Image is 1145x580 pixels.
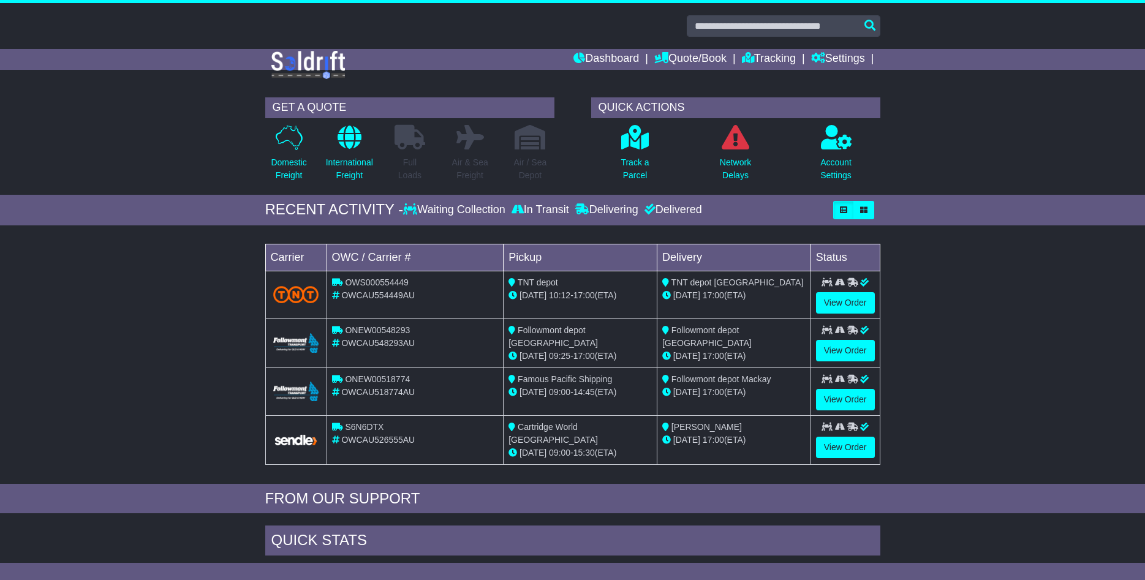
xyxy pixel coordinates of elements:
[273,333,319,353] img: Followmont_Transport.png
[508,289,652,302] div: - (ETA)
[811,49,865,70] a: Settings
[504,244,657,271] td: Pickup
[573,49,639,70] a: Dashboard
[820,124,852,189] a: AccountSettings
[514,156,547,182] p: Air / Sea Depot
[654,49,727,70] a: Quote/Book
[341,387,415,397] span: OWCAU518774AU
[345,325,410,335] span: ONEW00548293
[341,338,415,348] span: OWCAU548293AU
[518,277,558,287] span: TNT depot
[508,446,652,459] div: - (ETA)
[273,286,319,303] img: TNT_Domestic.png
[816,389,875,410] a: View Order
[662,289,806,302] div: (ETA)
[573,387,595,397] span: 14:45
[508,203,572,217] div: In Transit
[345,277,409,287] span: OWS000554449
[549,290,570,300] span: 10:12
[520,448,546,458] span: [DATE]
[673,290,700,300] span: [DATE]
[520,351,546,361] span: [DATE]
[620,124,649,189] a: Track aParcel
[621,156,649,182] p: Track a Parcel
[816,437,875,458] a: View Order
[271,156,306,182] p: Domestic Freight
[703,387,724,397] span: 17:00
[811,244,880,271] td: Status
[265,244,327,271] td: Carrier
[662,325,752,348] span: Followmont depot [GEOGRAPHIC_DATA]
[662,350,806,363] div: (ETA)
[573,351,595,361] span: 17:00
[508,350,652,363] div: - (ETA)
[265,525,880,559] div: Quick Stats
[520,387,546,397] span: [DATE]
[816,292,875,314] a: View Order
[341,290,415,300] span: OWCAU554449AU
[549,351,570,361] span: 09:25
[403,203,508,217] div: Waiting Collection
[703,351,724,361] span: 17:00
[671,422,742,432] span: [PERSON_NAME]
[742,49,796,70] a: Tracking
[341,435,415,445] span: OWCAU526555AU
[662,434,806,446] div: (ETA)
[703,435,724,445] span: 17:00
[326,156,373,182] p: International Freight
[325,124,374,189] a: InternationalFreight
[671,277,804,287] span: TNT depot [GEOGRAPHIC_DATA]
[549,448,570,458] span: 09:00
[703,290,724,300] span: 17:00
[265,97,554,118] div: GET A QUOTE
[657,244,811,271] td: Delivery
[671,374,771,384] span: Followmont depot Mackay
[273,434,319,446] img: GetCarrierServiceLogo
[345,422,384,432] span: S6N6DTX
[518,374,612,384] span: Famous Pacific Shipping
[816,340,875,361] a: View Order
[508,386,652,399] div: - (ETA)
[641,203,702,217] div: Delivered
[719,124,752,189] a: NetworkDelays
[520,290,546,300] span: [DATE]
[395,156,425,182] p: Full Loads
[572,203,641,217] div: Delivering
[591,97,880,118] div: QUICK ACTIONS
[273,382,319,402] img: Followmont_Transport.png
[820,156,852,182] p: Account Settings
[265,490,880,508] div: FROM OUR SUPPORT
[508,422,598,445] span: Cartridge World [GEOGRAPHIC_DATA]
[508,325,598,348] span: Followmont depot [GEOGRAPHIC_DATA]
[673,351,700,361] span: [DATE]
[720,156,751,182] p: Network Delays
[270,124,307,189] a: DomesticFreight
[673,387,700,397] span: [DATE]
[452,156,488,182] p: Air & Sea Freight
[265,201,404,219] div: RECENT ACTIVITY -
[662,386,806,399] div: (ETA)
[673,435,700,445] span: [DATE]
[549,387,570,397] span: 09:00
[573,290,595,300] span: 17:00
[573,448,595,458] span: 15:30
[345,374,410,384] span: ONEW00518774
[327,244,504,271] td: OWC / Carrier #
